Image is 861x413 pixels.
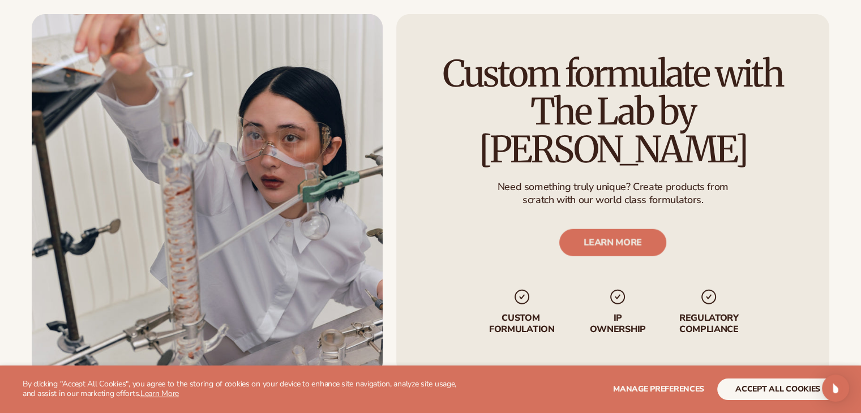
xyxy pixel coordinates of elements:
[428,55,798,169] h2: Custom formulate with The Lab by [PERSON_NAME]
[678,313,739,335] p: regulatory compliance
[23,380,469,399] p: By clicking "Accept All Cookies", you agree to the storing of cookies on your device to enhance s...
[497,180,728,193] p: Need something truly unique? Create products from
[497,193,728,206] p: scratch with our world class formulators.
[589,313,646,335] p: IP Ownership
[822,375,849,402] div: Open Intercom Messenger
[512,289,530,307] img: checkmark_svg
[486,313,557,335] p: Custom formulation
[613,384,704,394] span: Manage preferences
[559,230,666,257] a: LEARN MORE
[140,388,179,399] a: Learn More
[609,289,627,307] img: checkmark_svg
[613,378,704,400] button: Manage preferences
[32,14,383,376] img: Female scientist in chemistry lab.
[717,378,838,400] button: accept all cookies
[700,289,718,307] img: checkmark_svg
